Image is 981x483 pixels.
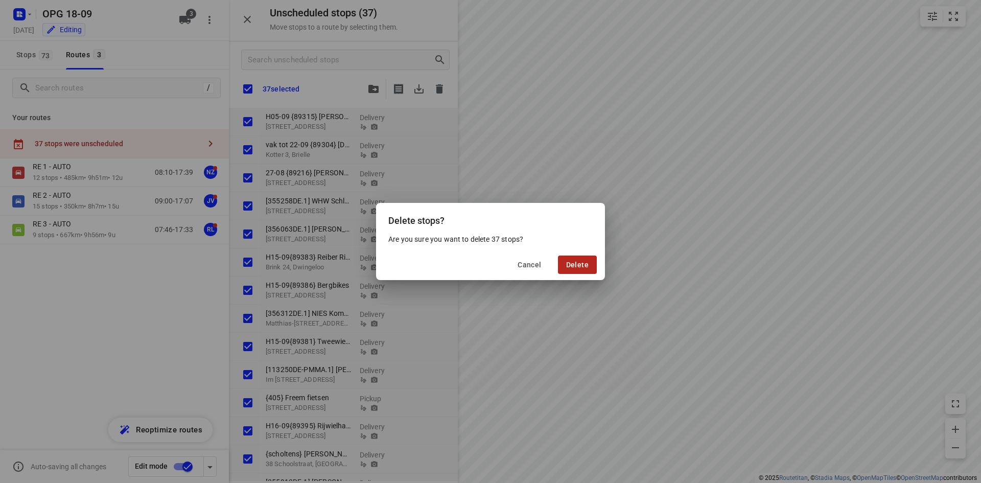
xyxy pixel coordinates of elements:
[566,261,589,269] span: Delete
[388,234,593,244] p: Are you sure you want to delete 37 stops?
[376,203,605,234] div: Delete stops?
[518,261,541,269] span: Cancel
[558,256,597,274] button: Delete
[509,256,549,274] button: Cancel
